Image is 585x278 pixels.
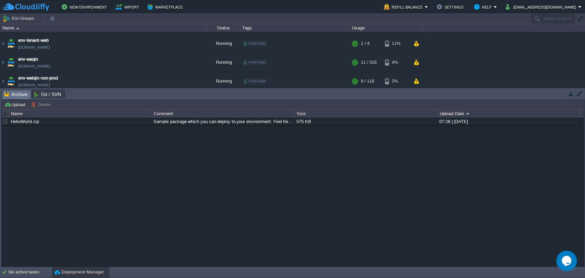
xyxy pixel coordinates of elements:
[18,44,50,51] a: [DOMAIN_NAME]
[295,110,437,118] div: Size
[152,118,294,125] div: Sample package which you can deploy to your environment. Feel free to delete and upload a package...
[438,110,580,118] div: Upload Date
[6,53,16,72] img: AMDAwAAAACH5BAEAAAAALAAAAAABAAEAAAICRAEAOw==
[62,3,109,11] button: New Environment
[385,72,407,90] div: 3%
[295,118,437,125] div: 575 KB
[206,24,240,32] div: Status
[206,53,240,72] div: Running
[18,82,50,88] a: [DOMAIN_NAME]
[6,34,16,53] img: AMDAwAAAACH5BAEAAAAALAAAAAABAAEAAAICRAEAOw==
[385,53,407,72] div: 4%
[206,34,240,53] div: Running
[2,14,36,23] button: Env Groups
[16,27,19,29] img: AMDAwAAAACH5BAEAAAAALAAAAAABAAEAAAICRAEAOw==
[206,72,240,90] div: Running
[0,53,6,72] img: AMDAwAAAACH5BAEAAAAALAAAAAABAAEAAAICRAEAOw==
[0,72,6,90] img: AMDAwAAAACH5BAEAAAAALAAAAAABAAEAAAICRAEAOw==
[18,56,38,63] a: env-waqin
[6,72,16,90] img: AMDAwAAAACH5BAEAAAAALAAAAAABAAEAAAICRAEAOw==
[474,3,493,11] button: Help
[54,269,104,276] button: Deployment Manager
[361,72,374,90] div: 9 / 116
[147,3,185,11] button: Marketplace
[18,75,58,82] a: env-welqin-non-prod
[18,37,49,44] a: env-tenant-web
[4,90,27,99] span: Archive
[385,34,407,53] div: 11%
[361,34,369,53] div: 1 / 4
[350,24,423,32] div: Usage
[152,110,294,118] div: Comment
[242,40,267,47] div: shashiraja
[242,78,267,84] div: shashiraja
[18,63,50,70] a: [DOMAIN_NAME]
[437,3,465,11] button: Settings
[9,110,151,118] div: Name
[31,101,53,108] button: Delete
[438,118,580,125] div: 07:28 | [DATE]
[556,251,578,271] iframe: chat widget
[241,24,350,32] div: Tags
[9,267,51,278] div: No active tasks
[115,3,141,11] button: Import
[11,119,39,124] a: HelloWorld.zip
[384,3,425,11] button: Refill Balance
[242,59,267,65] div: shashiraja
[505,3,578,11] button: [EMAIL_ADDRESS][DOMAIN_NAME]
[1,24,206,32] div: Name
[361,53,377,72] div: 11 / 316
[2,3,49,11] img: CloudJiffy
[0,34,6,53] img: AMDAwAAAACH5BAEAAAAALAAAAAABAAEAAAICRAEAOw==
[4,101,27,108] button: Upload
[34,90,61,98] span: Git / SVN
